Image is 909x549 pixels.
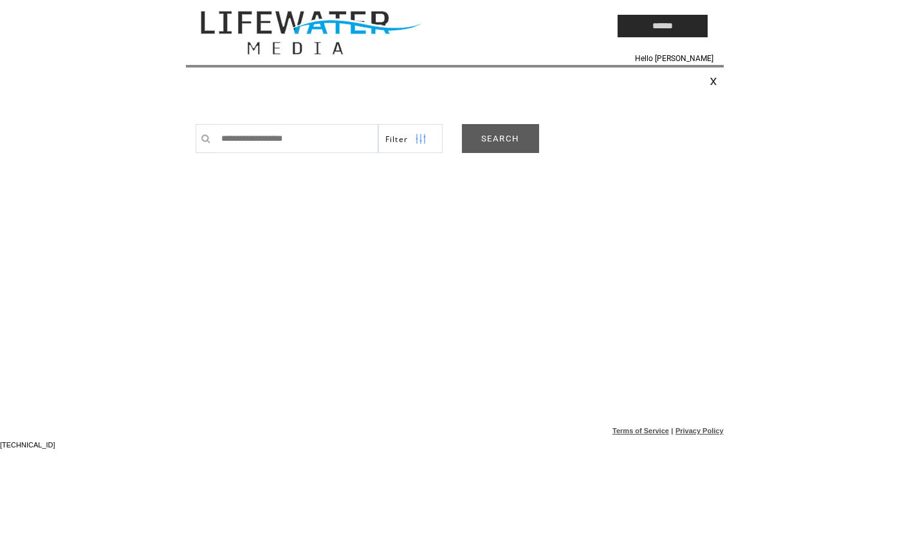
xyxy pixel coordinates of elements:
[612,427,669,435] a: Terms of Service
[462,124,539,153] a: SEARCH
[415,125,427,154] img: filters.png
[635,54,713,63] span: Hello [PERSON_NAME]
[378,124,443,153] a: Filter
[385,134,409,145] span: Show filters
[675,427,724,435] a: Privacy Policy
[671,427,673,435] span: |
